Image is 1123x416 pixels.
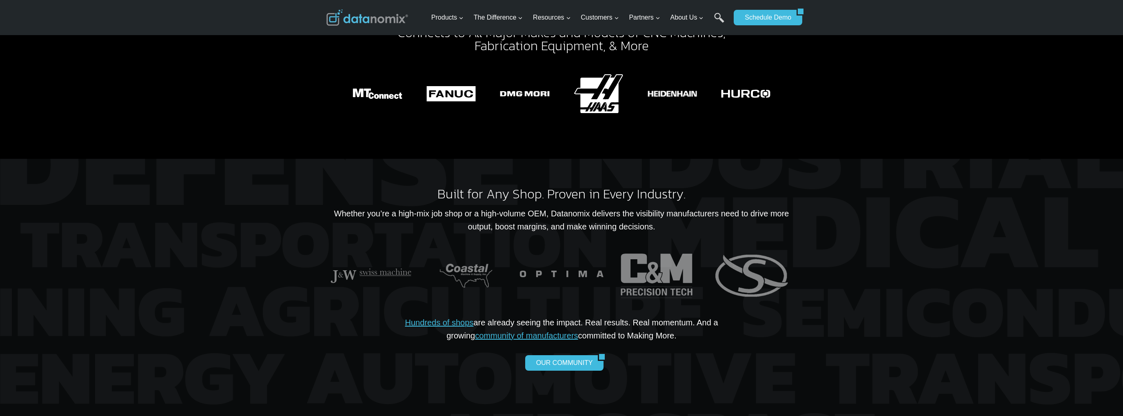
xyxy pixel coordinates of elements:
[717,74,775,113] div: 6 of 15
[369,26,754,52] h2: , Fabrication Equipment, & More
[525,355,598,371] a: OUR COMMUNITY
[496,74,554,113] img: Datanomix Production Monitoring Software + DMG Mori
[379,316,744,342] p: are already seeing the impact. Real results. Real momentum. And a growing committed to Making More.
[717,74,775,113] img: Datanomix Production Monitoring Software + Hurco
[326,187,797,200] h2: Built for Any Shop. Proven in Every Industry.
[581,12,619,23] span: Customers
[643,74,701,113] img: Datanomix Production Monitoring Software + Heidenhain
[422,246,511,306] div: 19 of 26
[422,74,480,113] div: 2 of 15
[707,246,796,306] div: 22 of 26
[670,12,704,23] span: About Us
[517,246,606,306] img: Datanomix Customer, Optima Manufacturing
[517,246,606,306] div: 20 of 26
[184,0,210,8] span: Last Name
[111,182,138,188] a: Privacy Policy
[612,246,701,306] div: 21 of 26
[405,318,473,327] a: Hundreds of shops
[533,12,570,23] span: Resources
[4,271,135,412] iframe: Popup CTA
[734,10,797,25] a: Schedule Demo
[348,74,775,113] div: Photo Gallery Carousel
[348,74,406,113] img: Datanomix Production Monitoring Software + MT Connect
[475,331,578,340] a: community of manufacturers
[474,12,523,23] span: The Difference
[629,12,660,23] span: Partners
[570,74,628,113] img: Datanomix Production Monitoring Software + HAAS
[326,246,416,306] div: 18 of 26
[326,9,408,26] img: Datanomix
[91,182,104,188] a: Terms
[422,74,480,113] img: Datanomix Production Monitoring Software + Fanuc
[496,74,554,113] div: 3 of 15
[348,74,406,113] div: 1 of 15
[570,74,628,113] div: 4 of 15
[707,246,796,306] img: Datanomix Customer, Flying S
[431,12,464,23] span: Products
[184,34,220,41] span: Phone number
[612,246,701,306] img: Datanomix Customer, C&M Precision Tech
[643,74,701,113] div: 5 of 15
[326,246,797,306] div: Photo Gallery Carousel
[714,13,724,31] a: Search
[184,101,215,108] span: State/Region
[428,4,730,31] nav: Primary Navigation
[422,246,511,306] img: Datanomix Customer, Coastal Machine
[326,207,797,233] p: Whether you’re a high-mix job shop or a high-volume OEM, Datanomix delivers the visibility manufa...
[326,246,416,306] img: Datanomix Customer, J&W Swiss Machine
